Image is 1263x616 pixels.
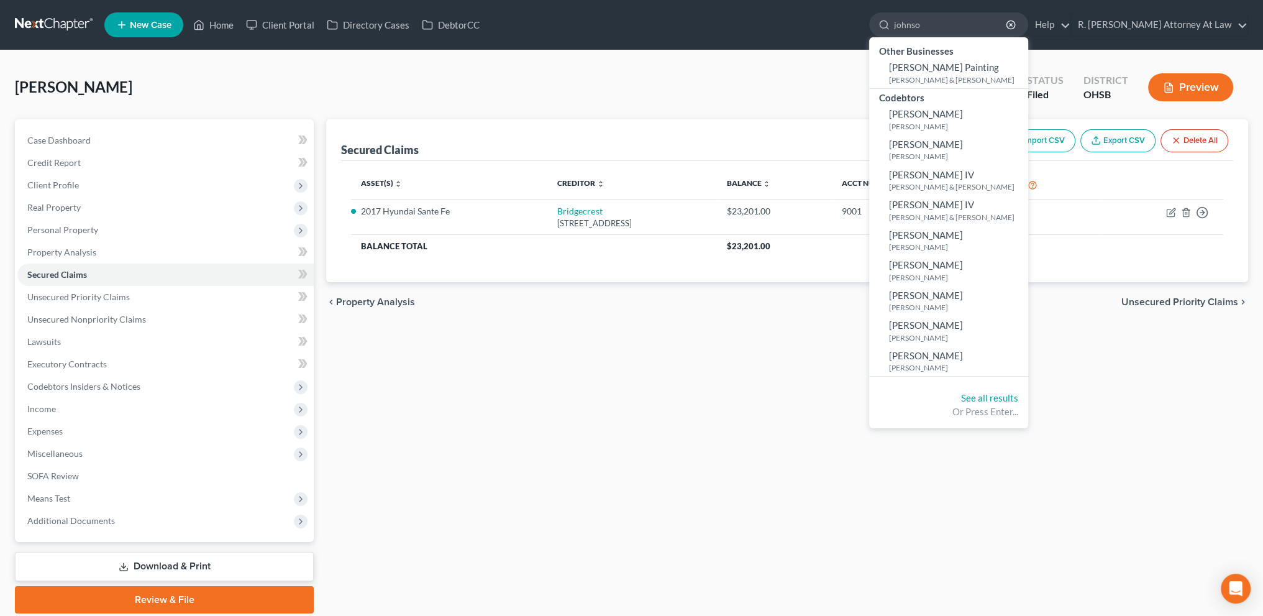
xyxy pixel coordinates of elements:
a: [PERSON_NAME][PERSON_NAME] [869,316,1028,346]
div: Secured Claims [341,142,419,157]
a: R. [PERSON_NAME] Attorney At Law [1072,14,1247,36]
a: Creditor unfold_more [557,178,604,188]
button: chevron_left Property Analysis [326,297,415,307]
div: Other Businesses [869,42,1028,58]
a: [PERSON_NAME][PERSON_NAME] [869,346,1028,377]
a: Executory Contracts [17,353,314,375]
a: [PERSON_NAME][PERSON_NAME] [869,135,1028,165]
div: 9001 [841,205,969,218]
span: Additional Documents [27,515,115,526]
a: Help [1029,14,1070,36]
small: [PERSON_NAME] [889,333,1025,343]
span: Unsecured Nonpriority Claims [27,314,146,324]
span: [PERSON_NAME] IV [889,199,974,210]
span: Miscellaneous [27,448,83,459]
span: Income [27,403,56,414]
a: Lawsuits [17,331,314,353]
a: Unsecured Nonpriority Claims [17,308,314,331]
span: Unsecured Priority Claims [1121,297,1238,307]
a: Unsecured Priority Claims [17,286,314,308]
span: [PERSON_NAME] [889,350,963,361]
a: Credit Report [17,152,314,174]
span: Secured Claims [27,269,87,280]
div: $23,201.00 [727,205,821,218]
div: OHSB [1083,88,1128,102]
a: Bridgecrest [557,206,602,216]
a: [PERSON_NAME] Painting[PERSON_NAME] & [PERSON_NAME] [869,58,1028,88]
div: Filed [1027,88,1064,102]
a: DebtorCC [416,14,486,36]
i: unfold_more [763,180,770,188]
a: Directory Cases [321,14,416,36]
div: Open Intercom Messenger [1221,574,1251,604]
button: Preview [1148,73,1233,101]
span: New Case [130,21,171,30]
a: See all results [961,392,1018,403]
i: unfold_more [596,180,604,188]
span: $23,201.00 [727,241,770,251]
span: Unsecured Priority Claims [27,292,130,302]
small: [PERSON_NAME] & [PERSON_NAME] [889,182,1025,192]
span: [PERSON_NAME] [889,319,963,331]
th: Amended [980,171,1102,200]
a: Download & Print [15,552,314,581]
a: [PERSON_NAME][PERSON_NAME] [869,255,1028,286]
th: Balance Total [351,235,717,257]
span: Codebtors Insiders & Notices [27,381,140,392]
span: Property Analysis [336,297,415,307]
a: Secured Claims [17,264,314,286]
span: [PERSON_NAME] Painting [889,62,999,73]
a: [PERSON_NAME][PERSON_NAME] [869,104,1028,135]
span: Credit Report [27,157,81,168]
span: SOFA Review [27,471,79,481]
span: [PERSON_NAME] [889,259,963,270]
span: Expenses [27,426,63,436]
a: Case Dashboard [17,129,314,152]
span: [PERSON_NAME] IV [889,169,974,180]
span: Property Analysis [27,247,96,257]
span: [PERSON_NAME] [889,290,963,301]
small: [PERSON_NAME] [889,242,1025,252]
div: Status [1027,73,1064,88]
span: [PERSON_NAME] [889,229,963,241]
a: [PERSON_NAME][PERSON_NAME] [869,226,1028,256]
div: District [1083,73,1128,88]
a: Asset(s) unfold_more [361,178,402,188]
i: chevron_right [1238,297,1248,307]
span: Client Profile [27,180,79,190]
a: Balance unfold_more [727,178,770,188]
span: Lawsuits [27,336,61,347]
span: [PERSON_NAME] [15,78,132,96]
i: unfold_more [394,180,402,188]
button: Delete All [1160,129,1228,152]
a: [PERSON_NAME] IV[PERSON_NAME] & [PERSON_NAME] [869,195,1028,226]
a: Home [187,14,240,36]
a: Export CSV [1080,129,1156,152]
a: [PERSON_NAME][PERSON_NAME] [869,286,1028,316]
small: [PERSON_NAME] [889,362,1025,373]
span: Executory Contracts [27,359,107,369]
small: [PERSON_NAME] [889,272,1025,283]
div: [STREET_ADDRESS] [557,218,707,229]
span: Real Property [27,202,81,213]
span: Means Test [27,493,70,503]
a: Property Analysis [17,241,314,264]
div: Codebtors [869,89,1028,104]
small: [PERSON_NAME] & [PERSON_NAME] [889,75,1025,85]
a: Client Portal [240,14,321,36]
i: chevron_left [326,297,336,307]
a: SOFA Review [17,465,314,487]
button: Unsecured Priority Claims chevron_right [1121,297,1248,307]
small: [PERSON_NAME] [889,121,1025,132]
span: Personal Property [27,224,98,235]
span: [PERSON_NAME] [889,139,963,150]
small: [PERSON_NAME] [889,151,1025,162]
small: [PERSON_NAME] [889,302,1025,313]
a: Review & File [15,586,314,614]
div: Or Press Enter... [879,405,1018,418]
a: Acct Number unfold_more [841,178,903,188]
a: [PERSON_NAME] IV[PERSON_NAME] & [PERSON_NAME] [869,165,1028,196]
button: Import CSV [1003,129,1075,152]
li: 2017 Hyundai Sante Fe [361,205,537,218]
span: Case Dashboard [27,135,91,145]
